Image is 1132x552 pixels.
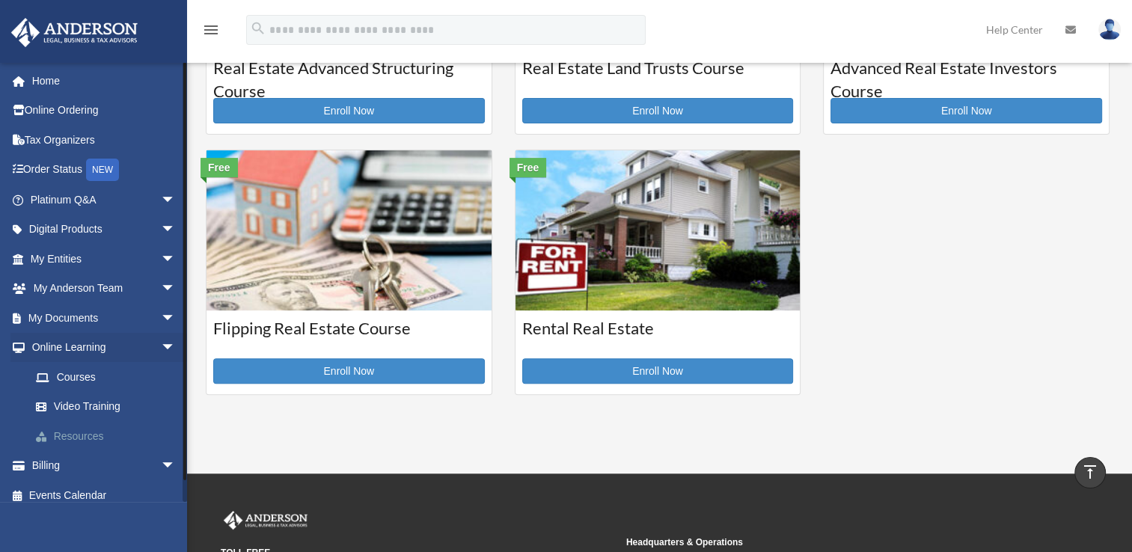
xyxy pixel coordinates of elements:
a: Home [10,66,198,96]
a: My Entitiesarrow_drop_down [10,244,198,274]
a: Online Learningarrow_drop_down [10,333,198,363]
div: Free [201,158,238,177]
span: arrow_drop_down [161,244,191,275]
a: Enroll Now [213,98,485,123]
a: vertical_align_top [1074,457,1106,488]
a: Events Calendar [10,480,198,510]
a: Digital Productsarrow_drop_down [10,215,198,245]
h3: Rental Real Estate [522,317,794,355]
i: search [250,20,266,37]
a: Order StatusNEW [10,155,198,185]
a: Platinum Q&Aarrow_drop_down [10,185,198,215]
i: menu [202,21,220,39]
span: arrow_drop_down [161,333,191,364]
img: User Pic [1098,19,1121,40]
div: Free [510,158,547,177]
span: arrow_drop_down [161,451,191,482]
a: Enroll Now [830,98,1102,123]
a: Enroll Now [213,358,485,384]
h3: Advanced Real Estate Investors Course [830,57,1102,94]
span: arrow_drop_down [161,303,191,334]
a: My Anderson Teamarrow_drop_down [10,274,198,304]
h3: Real Estate Land Trusts Course [522,57,794,94]
a: Billingarrow_drop_down [10,451,198,481]
a: Video Training [21,392,198,422]
img: Anderson Advisors Platinum Portal [7,18,142,47]
a: Courses [21,362,191,392]
a: Online Ordering [10,96,198,126]
span: arrow_drop_down [161,274,191,304]
a: Enroll Now [522,98,794,123]
i: vertical_align_top [1081,463,1099,481]
span: arrow_drop_down [161,215,191,245]
a: menu [202,26,220,39]
a: Enroll Now [522,358,794,384]
h3: Flipping Real Estate Course [213,317,485,355]
img: Anderson Advisors Platinum Portal [221,511,310,530]
h3: Real Estate Advanced Structuring Course [213,57,485,94]
small: Headquarters & Operations [626,535,1021,551]
a: Resources [21,421,198,451]
div: NEW [86,159,119,181]
a: Tax Organizers [10,125,198,155]
a: My Documentsarrow_drop_down [10,303,198,333]
span: arrow_drop_down [161,185,191,215]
